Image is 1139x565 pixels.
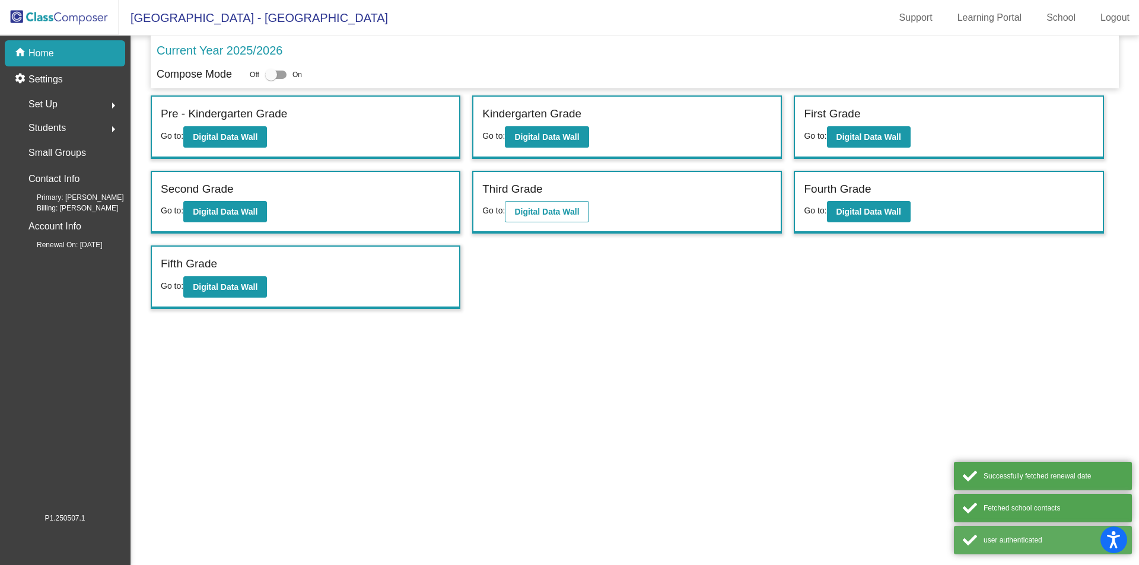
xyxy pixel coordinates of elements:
p: Contact Info [28,171,79,187]
label: Kindergarten Grade [482,106,581,123]
p: Small Groups [28,145,86,161]
span: Billing: [PERSON_NAME] [18,203,118,213]
button: Digital Data Wall [183,126,267,148]
span: Renewal On: [DATE] [18,240,102,250]
mat-icon: arrow_right [106,122,120,136]
p: Settings [28,72,63,87]
span: [GEOGRAPHIC_DATA] - [GEOGRAPHIC_DATA] [119,8,388,27]
button: Digital Data Wall [827,126,911,148]
p: Account Info [28,218,81,235]
b: Digital Data Wall [514,132,579,142]
button: Digital Data Wall [505,126,588,148]
span: Go to: [161,281,183,291]
span: Off [250,69,259,80]
p: Home [28,46,54,60]
label: Fifth Grade [161,256,217,273]
b: Digital Data Wall [193,282,257,292]
button: Digital Data Wall [183,201,267,222]
label: Second Grade [161,181,234,198]
b: Digital Data Wall [836,132,901,142]
a: Support [890,8,942,27]
label: Third Grade [482,181,542,198]
label: Fourth Grade [804,181,871,198]
button: Digital Data Wall [183,276,267,298]
b: Digital Data Wall [193,132,257,142]
button: Digital Data Wall [827,201,911,222]
span: Go to: [482,206,505,215]
span: On [292,69,302,80]
b: Digital Data Wall [193,207,257,216]
div: Successfully fetched renewal date [984,471,1123,481]
p: Current Year 2025/2026 [157,42,282,59]
div: Fetched school contacts [984,503,1123,513]
span: Go to: [804,131,826,141]
span: Go to: [161,131,183,141]
b: Digital Data Wall [514,207,579,216]
span: Go to: [161,206,183,215]
mat-icon: settings [14,72,28,87]
span: Go to: [482,131,505,141]
button: Digital Data Wall [505,201,588,222]
span: Primary: [PERSON_NAME] [18,192,124,203]
p: Compose Mode [157,66,232,82]
a: Logout [1091,8,1139,27]
label: Pre - Kindergarten Grade [161,106,287,123]
b: Digital Data Wall [836,207,901,216]
mat-icon: home [14,46,28,60]
span: Set Up [28,96,58,113]
mat-icon: arrow_right [106,98,120,113]
span: Students [28,120,66,136]
a: Learning Portal [948,8,1032,27]
span: Go to: [804,206,826,215]
label: First Grade [804,106,860,123]
a: School [1037,8,1085,27]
